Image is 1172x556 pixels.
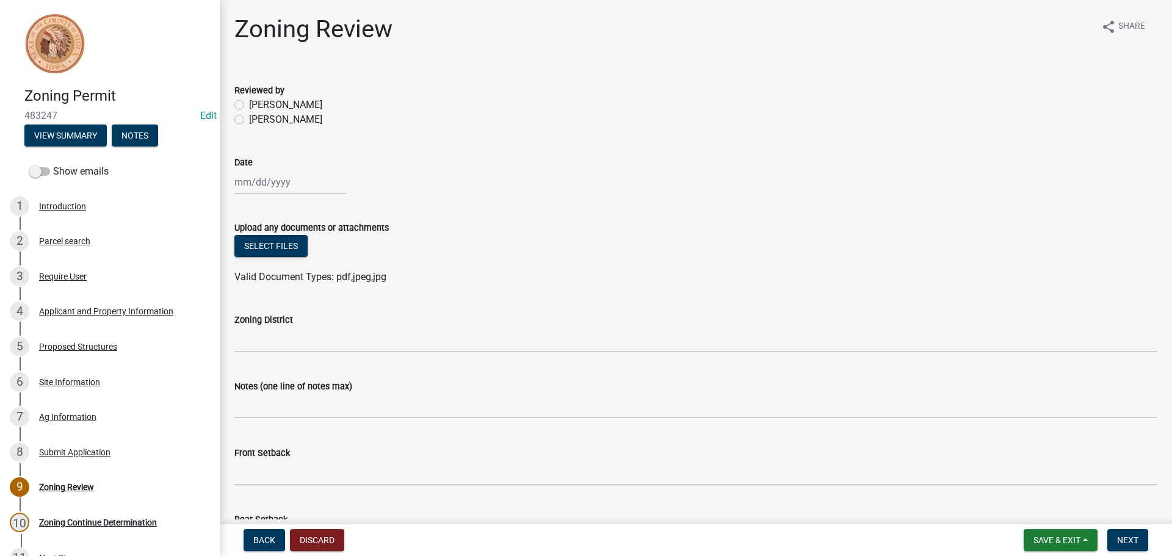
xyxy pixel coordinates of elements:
button: Save & Exit [1024,529,1098,551]
div: Submit Application [39,448,110,457]
label: Rear Setback [234,516,288,524]
button: Discard [290,529,344,551]
span: 483247 [24,110,195,121]
label: Show emails [29,164,109,179]
div: 7 [10,407,29,427]
button: View Summary [24,125,107,146]
span: Share [1118,20,1145,34]
wm-modal-confirm: Summary [24,131,107,141]
span: Valid Document Types: pdf,jpeg,jpg [234,271,386,283]
div: 6 [10,372,29,392]
wm-modal-confirm: Edit Application Number [200,110,217,121]
input: mm/dd/yyyy [234,170,346,195]
label: Upload any documents or attachments [234,224,389,233]
div: 5 [10,337,29,356]
img: Sioux County, Iowa [24,13,85,74]
label: Notes (one line of notes max) [234,383,352,391]
div: 9 [10,477,29,497]
span: Next [1117,535,1138,545]
div: Zoning Continue Determination [39,518,157,527]
i: share [1101,20,1116,34]
label: Reviewed by [234,87,284,95]
div: 1 [10,197,29,216]
a: Edit [200,110,217,121]
label: Front Setback [234,449,290,458]
button: Notes [112,125,158,146]
div: Require User [39,272,87,281]
div: 2 [10,231,29,251]
label: Date [234,159,253,167]
div: Zoning Review [39,483,94,491]
button: shareShare [1091,15,1155,38]
span: Save & Exit [1033,535,1080,545]
button: Select files [234,235,308,257]
h4: Zoning Permit [24,87,210,105]
label: Zoning District [234,316,293,325]
label: [PERSON_NAME] [249,98,322,112]
div: Site Information [39,378,100,386]
button: Back [244,529,285,551]
div: Applicant and Property Information [39,307,173,316]
div: Parcel search [39,237,90,245]
div: 10 [10,513,29,532]
h1: Zoning Review [234,15,392,44]
div: Introduction [39,202,86,211]
div: Ag Information [39,413,96,421]
div: 4 [10,301,29,321]
span: Back [253,535,275,545]
button: Next [1107,529,1148,551]
div: 3 [10,267,29,286]
label: [PERSON_NAME] [249,112,322,127]
wm-modal-confirm: Notes [112,131,158,141]
div: Proposed Structures [39,342,117,351]
div: 8 [10,442,29,462]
